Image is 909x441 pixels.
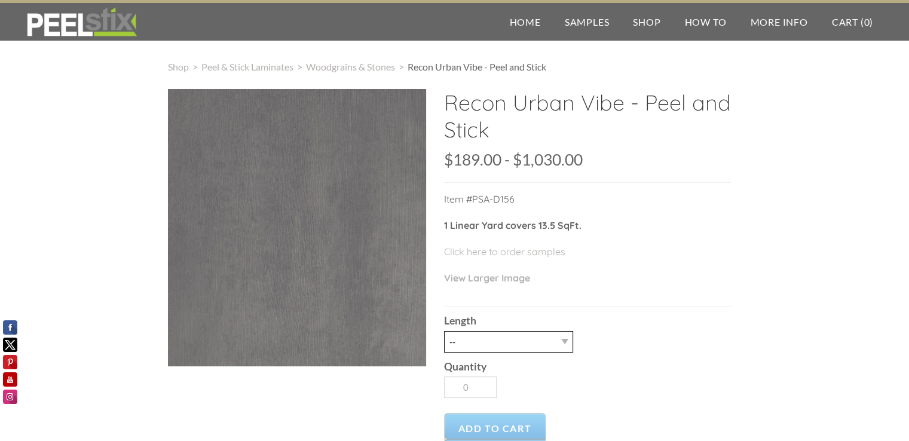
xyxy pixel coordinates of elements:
a: View Larger Image [444,272,530,284]
a: How To [673,3,739,41]
span: > [395,61,408,72]
b: Quantity [444,360,486,373]
span: 0 [864,16,870,27]
a: Woodgrains & Stones [306,61,395,72]
a: Shop [621,3,672,41]
strong: 1 Linear Yard covers 13.5 SqFt. [444,219,581,231]
p: Item #PSA-D156 [444,192,731,218]
h2: Recon Urban Vibe - Peel and Stick [444,89,731,152]
span: > [189,61,201,72]
span: $189.00 - $1,030.00 [444,150,583,169]
a: Click here to order samples [444,246,565,258]
a: Peel & Stick Laminates [201,61,293,72]
span: > [293,61,306,72]
a: Cart (0) [820,3,885,41]
a: More Info [738,3,819,41]
a: Home [498,3,553,41]
b: Length [444,314,476,327]
img: REFACE SUPPLIES [24,7,139,37]
span: Recon Urban Vibe - Peel and Stick [408,61,546,72]
a: Samples [553,3,622,41]
a: Shop [168,61,189,72]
